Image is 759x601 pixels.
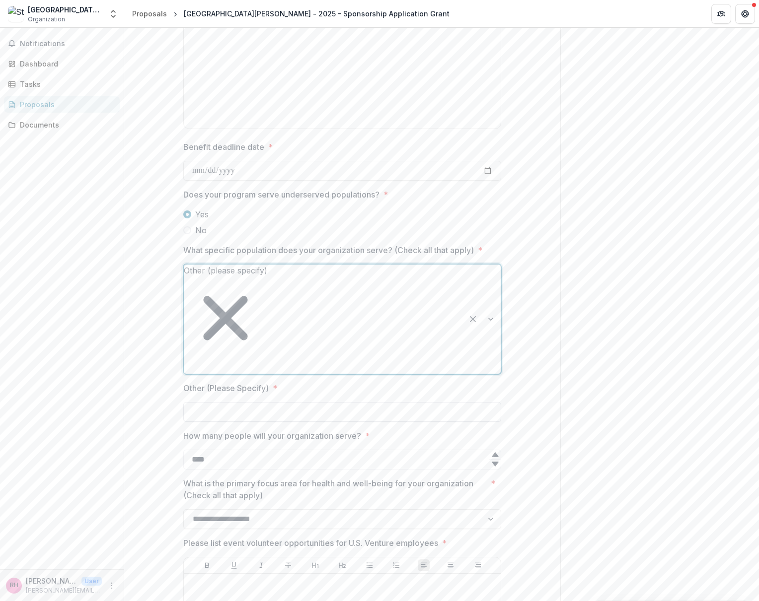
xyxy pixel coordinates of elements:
p: Benefit deadline date [183,141,264,153]
span: Other (please specify) [184,266,267,275]
p: What is the primary focus area for health and well-being for your organization (Check all that ap... [183,477,487,501]
p: Other (Please Specify) [183,382,269,394]
span: Notifications [20,40,116,48]
div: Documents [20,120,112,130]
button: Notifications [4,36,120,52]
button: Align Right [472,559,484,571]
a: Documents [4,117,120,133]
div: Dashboard [20,59,112,69]
a: Dashboard [4,56,120,72]
img: St. Norbert College [8,6,24,22]
span: Organization [28,15,65,24]
div: [GEOGRAPHIC_DATA][PERSON_NAME] - 2025 - Sponsorship Application Grant [184,8,450,19]
div: Rachel Hansen [10,582,18,589]
p: What specific population does your organization serve? (Check all that apply) [183,244,474,256]
p: [PERSON_NAME] [26,576,77,586]
button: Partners [711,4,731,24]
span: Yes [195,208,209,220]
div: Clear selected options [465,311,481,327]
button: Get Help [735,4,755,24]
button: Ordered List [390,559,402,571]
div: [GEOGRAPHIC_DATA][PERSON_NAME] [28,4,102,15]
div: Remove Other (please specify) [184,276,267,360]
span: No [195,224,207,236]
button: Italicize [255,559,267,571]
a: Proposals [4,96,120,113]
button: More [106,580,118,592]
button: Align Left [418,559,430,571]
button: Heading 2 [336,559,348,571]
button: Open entity switcher [106,4,120,24]
button: Strike [282,559,294,571]
button: Underline [228,559,240,571]
div: Proposals [20,99,112,110]
button: Bold [201,559,213,571]
p: [PERSON_NAME][EMAIL_ADDRESS][PERSON_NAME][DOMAIN_NAME] [26,586,102,595]
button: Bullet List [364,559,376,571]
p: User [81,577,102,586]
button: Align Center [445,559,456,571]
a: Proposals [128,6,171,21]
p: Please list event volunteer opportunities for U.S. Venture employees [183,537,438,549]
div: Tasks [20,79,112,89]
div: Proposals [132,8,167,19]
a: Tasks [4,76,120,92]
p: Does your program serve underserved populations? [183,189,379,200]
p: How many people will your organization serve? [183,430,361,442]
button: Heading 1 [309,559,321,571]
nav: breadcrumb [128,6,454,21]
